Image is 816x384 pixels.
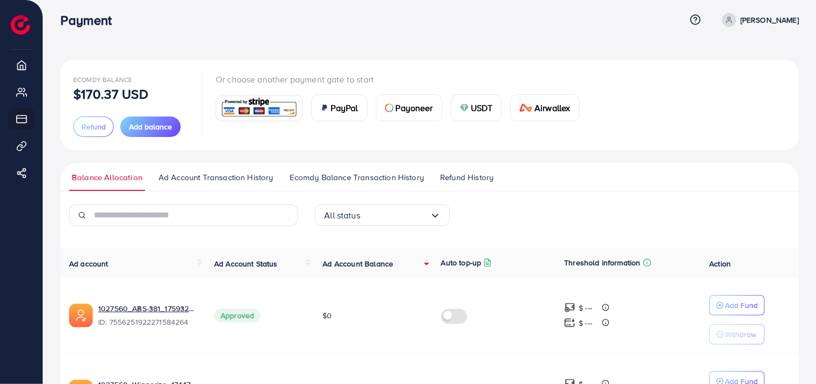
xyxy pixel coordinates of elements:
span: Approved [214,308,260,323]
span: Ad account [69,258,108,269]
span: Balance Allocation [72,172,142,183]
span: Payoneer [396,101,433,114]
span: Refund [81,121,106,132]
p: Withdraw [725,328,756,341]
span: Ad Account Transaction History [159,172,273,183]
p: [PERSON_NAME] [740,13,799,26]
p: Or choose another payment gate to start [216,73,588,86]
div: <span class='underline'>1027560_ABS-381_1759327143151</span></br>7556251922271584264 [98,303,197,328]
button: Withdraw [709,324,765,345]
div: Search for option [315,204,450,226]
a: [PERSON_NAME] [718,13,799,27]
span: USDT [471,101,493,114]
span: Ad Account Status [214,258,278,269]
img: card [320,104,329,112]
input: Search for option [360,207,430,224]
span: Add balance [129,121,172,132]
img: card [220,97,299,120]
img: logo [11,15,30,35]
span: Refund History [440,172,493,183]
img: card [519,104,532,112]
span: Airwallex [534,101,570,114]
h3: Payment [60,12,120,28]
p: Threshold information [564,256,640,269]
button: Add Fund [709,295,765,316]
p: $ --- [579,317,592,330]
button: Refund [73,116,114,137]
a: 1027560_ABS-381_1759327143151 [98,303,197,314]
p: Add Fund [725,299,758,312]
span: $0 [323,310,332,321]
img: top-up amount [564,302,575,313]
a: cardUSDT [451,94,502,121]
p: $170.37 USD [73,87,148,100]
img: card [460,104,469,112]
span: Ad Account Balance [323,258,393,269]
img: top-up amount [564,317,575,328]
span: All status [324,207,360,224]
a: cardPayoneer [376,94,442,121]
iframe: Chat [770,335,808,376]
a: card [216,95,303,121]
img: ic-ads-acc.e4c84228.svg [69,304,93,327]
a: cardAirwallex [510,94,579,121]
a: cardPayPal [311,94,367,121]
p: $ --- [579,301,592,314]
span: ID: 7556251922271584264 [98,317,197,327]
p: Auto top-up [441,256,482,269]
span: Action [709,258,731,269]
span: Ecomdy Balance Transaction History [290,172,424,183]
span: PayPal [331,101,358,114]
img: card [385,104,394,112]
button: Add balance [120,116,181,137]
span: Ecomdy Balance [73,75,132,84]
